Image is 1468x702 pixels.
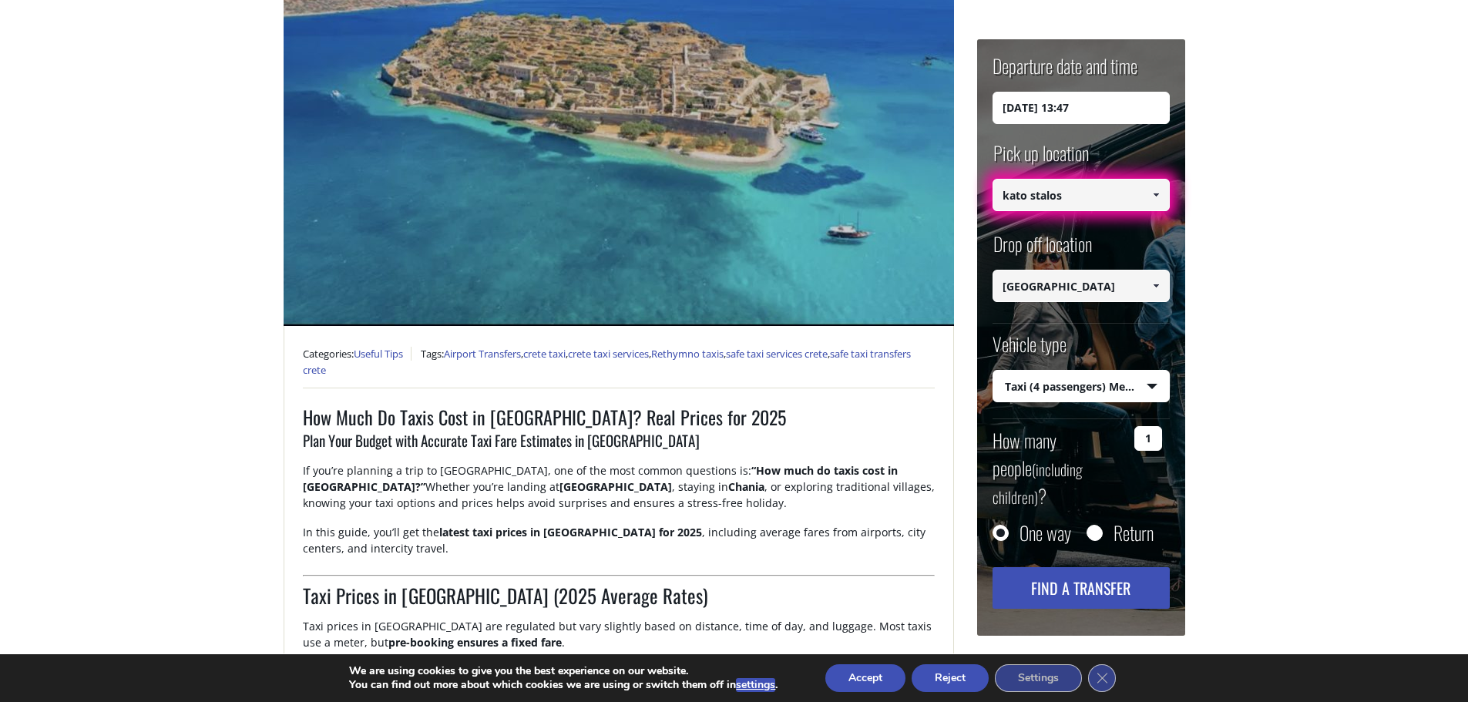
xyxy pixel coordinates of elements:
[1020,525,1071,540] label: One way
[993,139,1089,179] label: Pick up location
[993,331,1067,370] label: Vehicle type
[651,347,724,361] a: Rethymno taxis
[728,479,764,494] strong: Chania
[303,463,898,494] strong: “How much do taxis cost in [GEOGRAPHIC_DATA]?”
[303,347,911,378] a: safe taxi transfers crete
[303,404,935,430] h1: How Much Do Taxis Cost in [GEOGRAPHIC_DATA]? Real Prices for 2025
[349,664,778,678] p: We are using cookies to give you the best experience on our website.
[1143,270,1168,302] a: Show All Items
[1088,664,1116,692] button: Close GDPR Cookie Banner
[825,664,905,692] button: Accept
[559,479,672,494] strong: [GEOGRAPHIC_DATA]
[354,347,403,361] a: Useful Tips
[303,582,935,619] h2: Taxi Prices in [GEOGRAPHIC_DATA] (2025 Average Rates)
[993,371,1169,403] span: Taxi (4 passengers) Mercedes E Class
[1114,525,1154,540] label: Return
[736,678,775,692] button: settings
[568,347,649,361] a: crete taxi services
[1143,179,1168,211] a: Show All Items
[303,618,935,663] p: Taxi prices in [GEOGRAPHIC_DATA] are regulated but vary slightly based on distance, time of day, ...
[388,635,562,650] strong: pre-booking ensures a fixed fare
[993,270,1170,302] input: Select drop-off location
[303,462,935,524] p: If you’re planning a trip to [GEOGRAPHIC_DATA], one of the most common questions is: Whether you’...
[303,430,935,462] h3: Plan Your Budget with Accurate Taxi Fare Estimates in [GEOGRAPHIC_DATA]
[993,179,1170,211] input: Select pickup location
[303,347,911,378] span: Tags: , , , , ,
[993,52,1137,92] label: Departure date and time
[993,458,1083,509] small: (including children)
[523,347,566,361] a: crete taxi
[303,347,412,361] span: Categories:
[439,525,702,539] strong: latest taxi prices in [GEOGRAPHIC_DATA] for 2025
[995,664,1082,692] button: Settings
[444,347,521,361] a: Airport Transfers
[349,678,778,692] p: You can find out more about which cookies we are using or switch them off in .
[726,347,828,361] a: safe taxi services crete
[912,664,989,692] button: Reject
[993,567,1170,609] button: Find a transfer
[993,426,1126,509] label: How many people ?
[993,230,1092,270] label: Drop off location
[303,524,935,569] p: In this guide, you’ll get the , including average fares from airports, city centers, and intercit...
